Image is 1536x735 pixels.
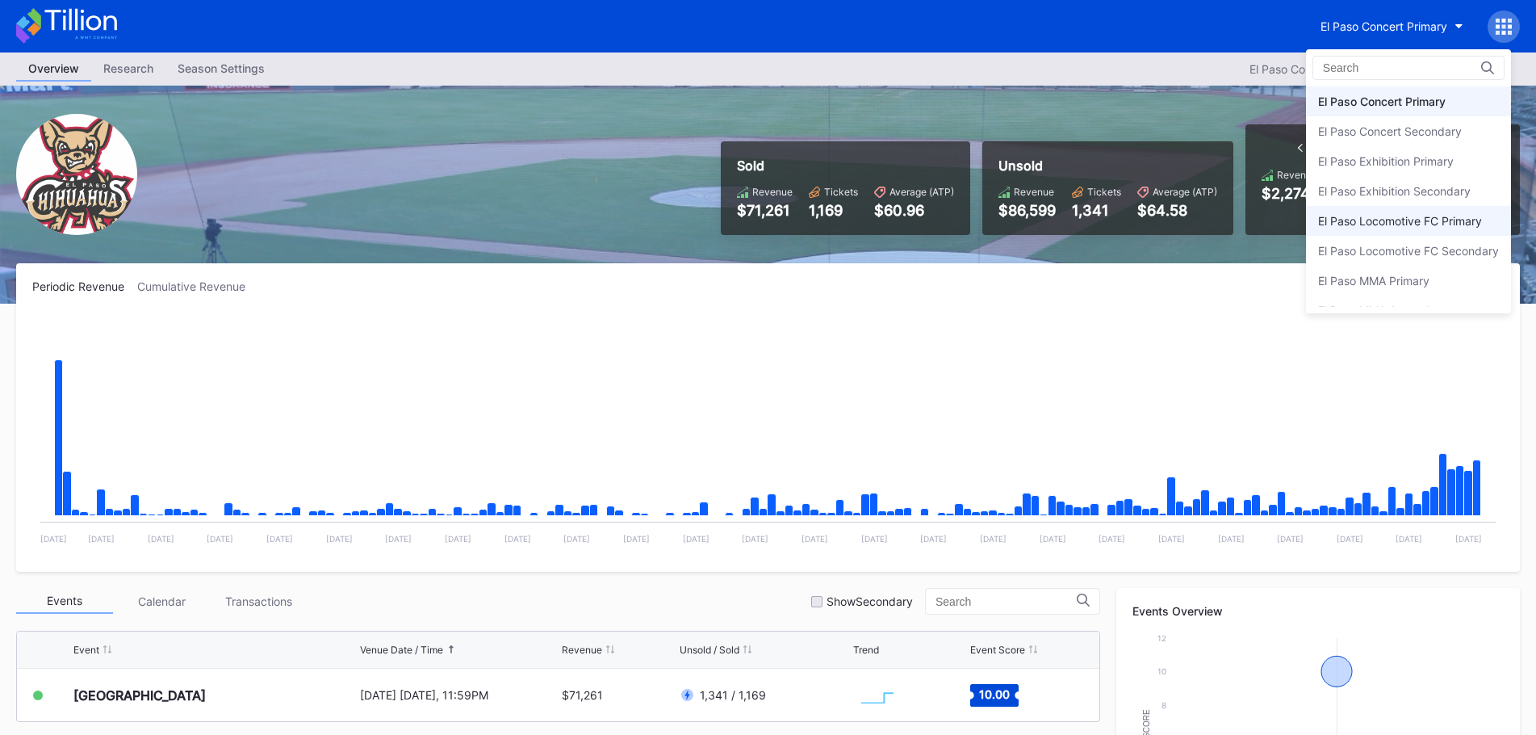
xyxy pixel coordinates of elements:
[1318,184,1471,198] div: El Paso Exhibition Secondary
[1318,124,1462,138] div: El Paso Concert Secondary
[1318,94,1446,108] div: El Paso Concert Primary
[1318,244,1499,258] div: El Paso Locomotive FC Secondary
[1318,274,1429,288] div: El Paso MMA Primary
[1318,304,1446,317] div: El Paso MMA Secondary
[1318,214,1482,228] div: El Paso Locomotive FC Primary
[1323,61,1464,74] input: Search
[1318,154,1454,168] div: El Paso Exhibition Primary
